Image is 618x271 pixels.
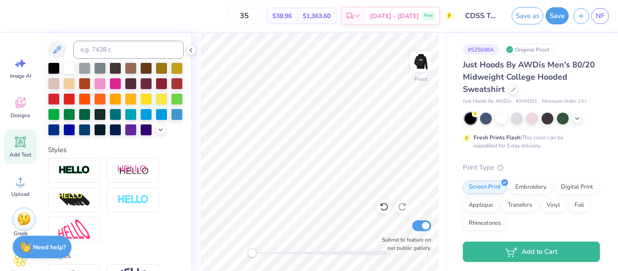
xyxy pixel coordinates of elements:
[541,199,566,212] div: Vinyl
[516,98,537,105] span: # JHA001
[272,11,292,21] span: $38.96
[117,165,149,176] img: Shadow
[463,44,499,55] div: # 525048A
[73,41,184,59] input: e.g. 7428 c
[463,217,507,230] div: Rhinestones
[463,162,600,173] div: Print Type
[117,195,149,205] img: Negative Space
[463,181,507,194] div: Screen Print
[377,236,431,252] label: Submit to feature on our public gallery.
[546,7,569,24] button: Save
[10,112,30,119] span: Designs
[463,59,595,95] span: Just Hoods By AWDis Men's 80/20 Midweight College Hooded Sweatshirt
[247,248,257,257] div: Accessibility label
[414,75,428,83] div: Front
[555,181,599,194] div: Digital Print
[474,133,585,150] div: This color can be expedited for 5 day delivery.
[463,199,499,212] div: Applique
[569,199,590,212] div: Foil
[370,11,419,21] span: [DATE] - [DATE]
[474,134,522,141] strong: Fresh Prints Flash:
[542,98,587,105] span: Minimum Order: 24 +
[504,44,554,55] div: Original Proof
[10,151,31,158] span: Add Text
[512,7,543,24] button: Save as
[596,11,604,21] span: NF
[58,193,90,207] img: 3D Illusion
[591,8,609,24] a: NF
[463,98,511,105] span: Just Hoods By AWDis
[14,230,28,237] span: Greek
[10,72,31,80] span: Image AI
[424,13,433,19] span: Free
[11,190,29,198] span: Upload
[463,242,600,262] button: Add to Cart
[48,145,67,155] label: Styles
[58,165,90,176] img: Stroke
[509,181,552,194] div: Embroidery
[227,8,262,24] input: – –
[58,219,90,239] img: Free Distort
[412,52,430,71] img: Front
[502,199,538,212] div: Transfers
[33,243,66,252] strong: Need help?
[303,11,331,21] span: $1,363.60
[458,7,503,25] input: Untitled Design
